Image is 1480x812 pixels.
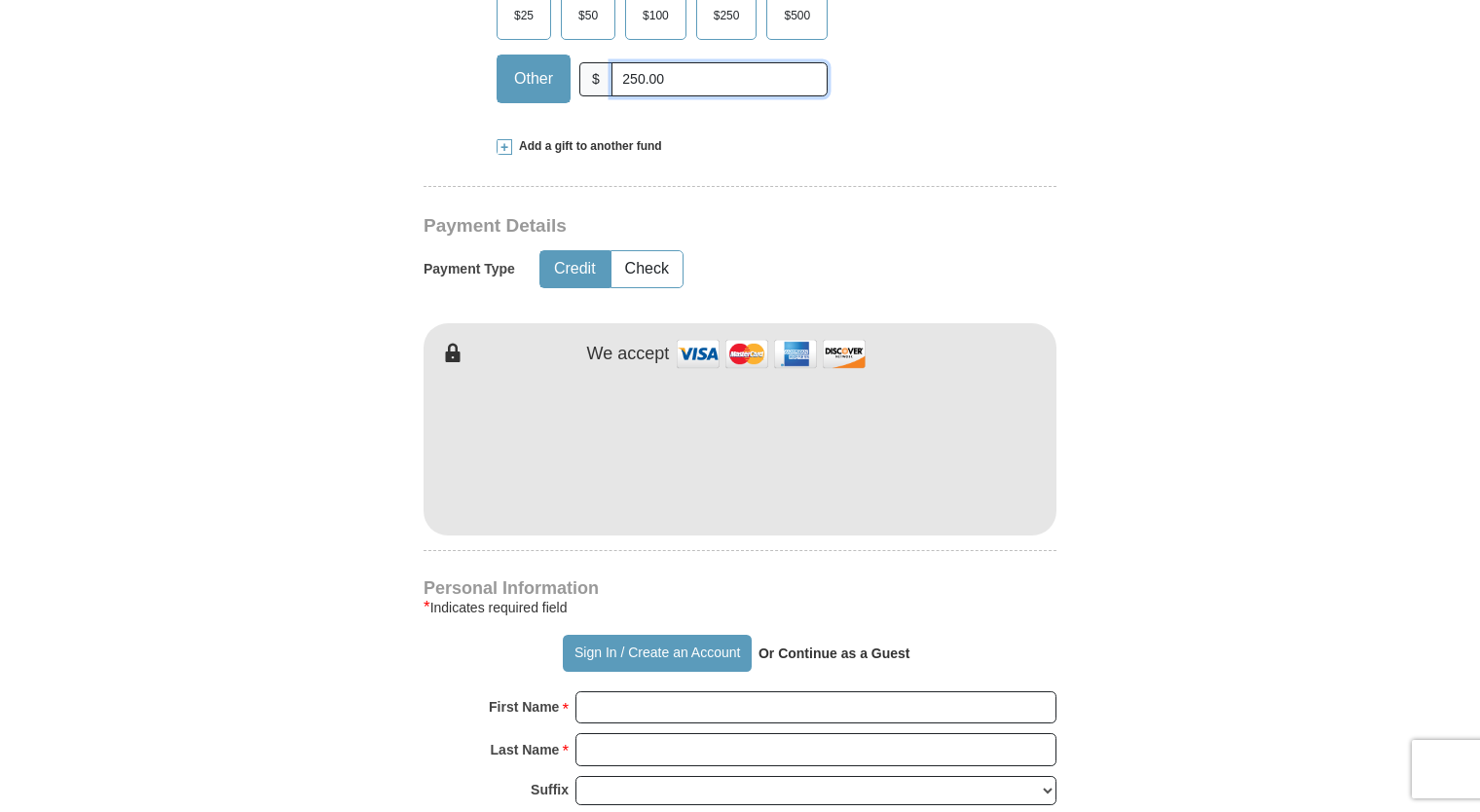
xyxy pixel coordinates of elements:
button: Sign In / Create an Account [563,635,751,672]
strong: First Name [489,693,559,720]
h4: We accept [587,344,670,365]
img: credit cards accepted [674,333,869,375]
button: Check [611,251,683,287]
h3: Payment Details [424,215,920,238]
span: Add a gift to another fund [512,138,662,155]
span: $250 [704,1,750,30]
span: $ [579,62,612,96]
strong: Or Continue as a Guest [758,646,910,661]
span: $25 [504,1,543,30]
span: Other [504,64,563,93]
span: $50 [569,1,608,30]
strong: Suffix [531,776,569,803]
span: $100 [633,1,679,30]
div: Indicates required field [424,596,1056,619]
h4: Personal Information [424,580,1056,596]
button: Credit [540,251,610,287]
input: Other Amount [611,62,828,96]
h5: Payment Type [424,261,515,277]
span: $500 [774,1,820,30]
strong: Last Name [491,736,560,763]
